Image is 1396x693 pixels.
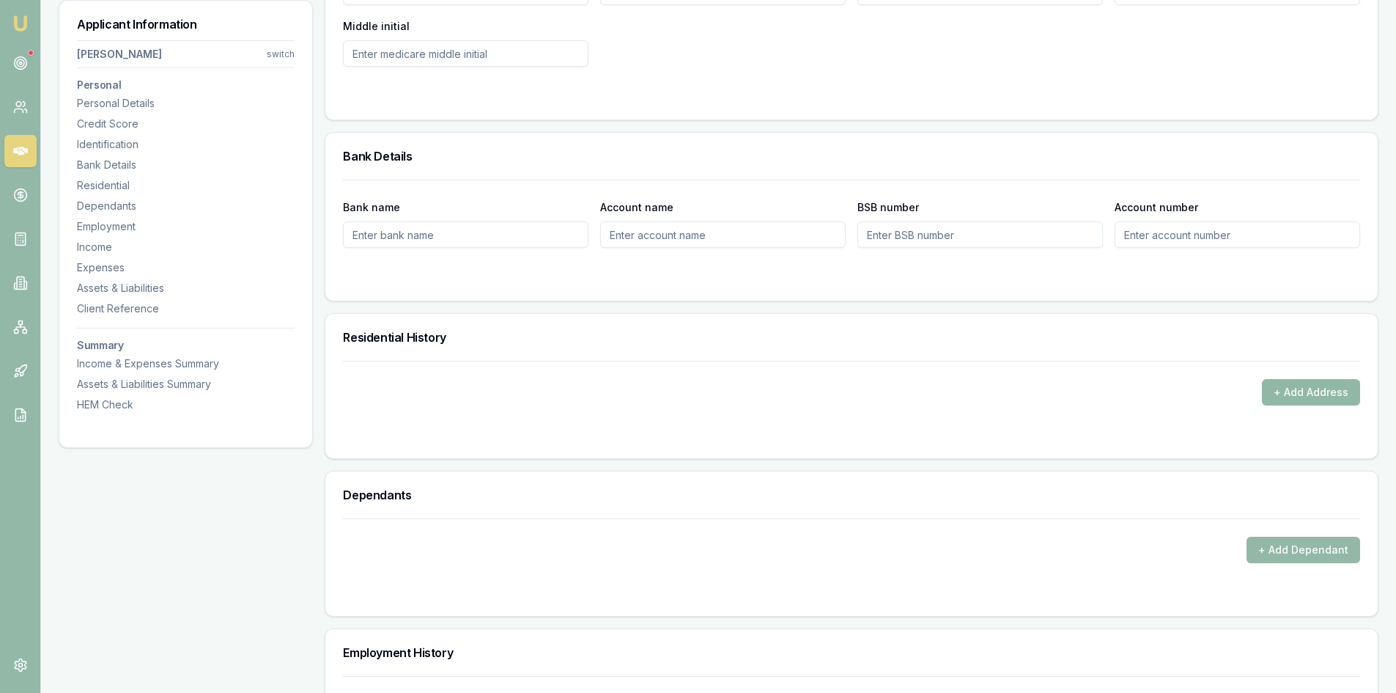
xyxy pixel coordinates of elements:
h3: Employment History [343,647,1360,659]
div: Income [77,240,295,254]
label: Middle initial [343,20,410,32]
input: Enter bank name [343,221,588,248]
div: Employment [77,219,295,234]
div: Residential [77,178,295,193]
div: Client Reference [77,301,295,316]
div: Assets & Liabilities [77,281,295,296]
label: Account number [1115,201,1198,213]
div: HEM Check [77,397,295,412]
label: BSB number [857,201,919,213]
button: + Add Address [1262,379,1360,406]
div: Identification [77,137,295,152]
div: [PERSON_NAME] [77,47,162,62]
div: Personal Details [77,96,295,111]
h3: Residential History [343,331,1360,343]
div: Income & Expenses Summary [77,356,295,371]
label: Bank name [343,201,400,213]
div: Bank Details [77,158,295,172]
h3: Bank Details [343,150,1360,162]
button: + Add Dependant [1247,537,1360,563]
div: Dependants [77,199,295,213]
h3: Summary [77,340,295,351]
div: Expenses [77,260,295,275]
label: Account name [600,201,673,213]
h3: Dependants [343,489,1360,501]
div: Assets & Liabilities Summary [77,377,295,392]
div: Credit Score [77,117,295,131]
input: Enter account name [600,221,846,248]
input: Enter BSB number [857,221,1103,248]
div: switch [267,48,295,60]
input: Enter medicare middle initial [343,40,588,67]
img: emu-icon-u.png [12,15,29,32]
h3: Personal [77,80,295,90]
input: Enter account number [1115,221,1360,248]
h3: Applicant Information [77,18,295,30]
